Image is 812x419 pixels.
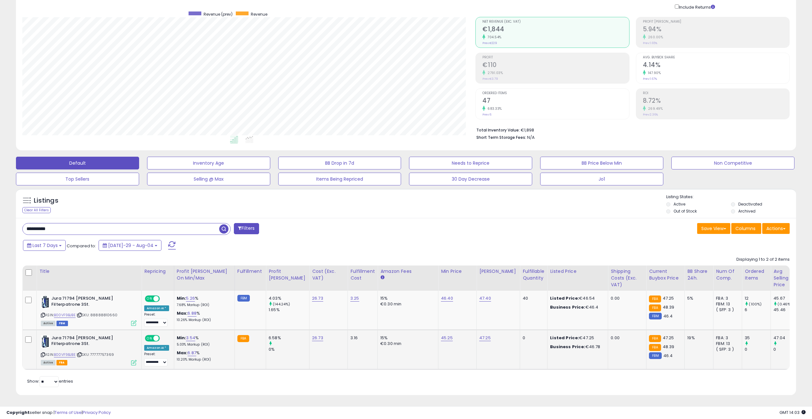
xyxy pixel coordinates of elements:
div: €47.25 [550,335,603,341]
span: Columns [735,225,756,232]
small: 147.90% [646,71,661,75]
div: BB Share 24h. [687,268,711,281]
img: 41f5vKvU+1L._SL40_.jpg [41,335,50,348]
a: Privacy Policy [83,409,111,415]
span: Profit [PERSON_NAME] [643,20,789,24]
div: 45.46 [773,307,799,313]
label: Out of Stock [674,208,697,214]
b: Jura 71794 [PERSON_NAME] Filterpatrone 3St. [51,335,129,348]
div: % [177,311,230,322]
p: 10.20% Markup (ROI) [177,357,230,362]
b: Business Price: [550,304,585,310]
small: 704.54% [485,35,502,40]
small: FBA [649,335,661,342]
button: Columns [731,223,761,234]
div: €46.54 [550,296,603,301]
div: Fulfillable Quantity [523,268,545,281]
div: Fulfillment Cost [350,268,375,281]
div: €0.30 min [380,301,433,307]
div: 0 [773,347,799,352]
div: ( SFP: 3 ) [716,347,737,352]
a: B00VF9BJBE [54,352,76,357]
div: Preset: [144,352,169,366]
button: Save View [697,223,730,234]
div: 0 [745,347,771,352]
span: OFF [159,296,169,302]
small: 2791.03% [485,71,503,75]
img: 41f5vKvU+1L._SL40_.jpg [41,296,50,308]
div: 0% [269,347,309,352]
span: ROI [643,92,789,95]
div: Amazon AI * [144,305,169,311]
span: Last 7 Days [33,242,58,249]
b: Jura 71794 [PERSON_NAME] Filterpatrone 3St. [51,296,129,309]
th: The percentage added to the cost of goods (COGS) that forms the calculator for Min & Max prices. [174,266,235,291]
button: BB Price Below Min [540,157,663,169]
div: Min Price [441,268,474,275]
h2: 8.72% [643,97,789,106]
b: Min: [177,335,186,341]
button: Top Sellers [16,173,139,185]
div: Fulfillment [237,268,263,275]
button: [DATE]-29 - Aug-04 [99,240,161,251]
span: 47.25 [663,335,674,341]
a: Terms of Use [55,409,82,415]
span: Ordered Items [482,92,629,95]
div: FBA: 3 [716,296,737,301]
div: 6 [745,307,771,313]
b: Total Inventory Value: [476,127,520,133]
a: 5.26 [186,295,195,302]
a: 47.40 [479,295,491,302]
a: 26.73 [312,295,323,302]
small: FBA [237,335,249,342]
b: Max: [177,350,188,356]
small: Prev: 2.36% [643,113,658,116]
button: Actions [762,223,790,234]
span: [DATE]-29 - Aug-04 [108,242,153,249]
div: Displaying 1 to 2 of 2 items [736,257,790,263]
span: 2025-08-12 14:03 GMT [779,409,806,415]
button: Filters [234,223,259,234]
a: 3.25 [350,295,359,302]
a: 47.25 [479,335,491,341]
p: 5.03% Markup (ROI) [177,342,230,347]
div: [PERSON_NAME] [479,268,517,275]
div: 1.65% [269,307,309,313]
div: 35 [745,335,771,341]
span: All listings currently available for purchase on Amazon [41,321,56,326]
small: FBA [649,304,661,311]
div: 3.16 [350,335,373,341]
div: Listed Price [550,268,605,275]
div: 0.00 [611,335,641,341]
small: Prev: €229 [482,41,497,45]
button: BB Drop in 7d [278,157,401,169]
span: Compared to: [67,243,96,249]
label: Active [674,201,685,207]
h2: €1,844 [482,26,629,34]
h2: €110 [482,61,629,70]
div: FBA: 3 [716,335,737,341]
small: 269.49% [646,106,663,111]
small: Prev: €3.79 [482,77,498,81]
a: 46.40 [441,295,453,302]
div: 6.58% [269,335,309,341]
span: | SKU: 77777757369 [77,352,114,357]
span: FBM [56,321,68,326]
a: 45.25 [441,335,453,341]
div: Num of Comp. [716,268,739,281]
div: Preset: [144,312,169,327]
div: ASIN: [41,296,137,325]
span: 47.25 [663,295,674,301]
button: Selling @ Max [147,173,270,185]
span: OFF [159,335,169,341]
div: Avg Selling Price [773,268,797,288]
strong: Copyright [6,409,30,415]
label: Archived [738,208,756,214]
div: 47.04 [773,335,799,341]
small: FBM [649,352,661,359]
span: All listings currently available for purchase on Amazon [41,360,56,365]
div: 45.67 [773,296,799,301]
div: ASIN: [41,335,137,365]
button: Non Competitive [671,157,794,169]
span: Net Revenue (Exc. VAT) [482,20,629,24]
